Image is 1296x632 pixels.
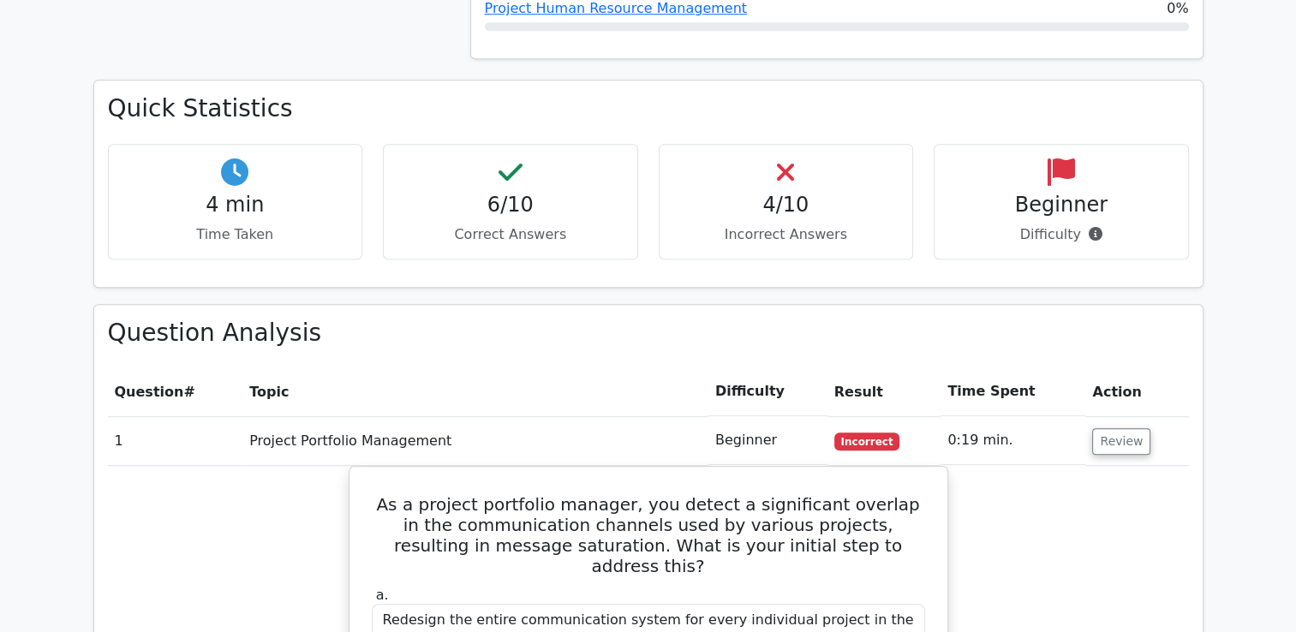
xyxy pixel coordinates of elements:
h3: Quick Statistics [108,94,1189,123]
th: Result [827,367,941,416]
h4: 4 min [122,193,349,218]
span: Question [115,384,184,400]
h4: Beginner [948,193,1174,218]
th: # [108,367,243,416]
th: Topic [242,367,708,416]
button: Review [1092,428,1150,455]
td: 1 [108,416,243,465]
td: 0:19 min. [941,416,1085,465]
h4: 6/10 [397,193,624,218]
h4: 4/10 [673,193,899,218]
td: Project Portfolio Management [242,416,708,465]
th: Action [1085,367,1188,416]
p: Time Taken [122,224,349,245]
span: Incorrect [834,432,900,450]
td: Beginner [708,416,827,465]
p: Correct Answers [397,224,624,245]
th: Time Spent [941,367,1085,416]
span: a. [376,587,389,603]
h5: As a project portfolio manager, you detect a significant overlap in the communication channels us... [370,494,927,576]
p: Incorrect Answers [673,224,899,245]
h3: Question Analysis [108,319,1189,348]
th: Difficulty [708,367,827,416]
p: Difficulty [948,224,1174,245]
